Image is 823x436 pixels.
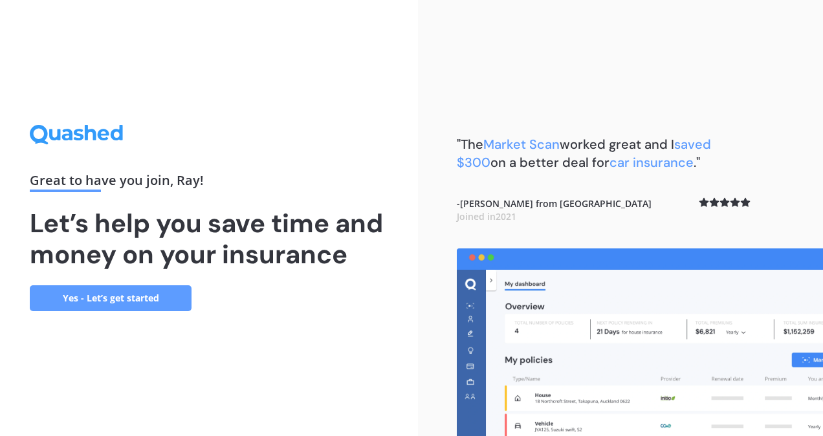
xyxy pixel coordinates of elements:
img: dashboard.webp [457,248,823,436]
span: car insurance [609,154,694,171]
span: Market Scan [483,136,560,153]
span: Joined in 2021 [457,210,516,223]
span: saved $300 [457,136,711,171]
div: Great to have you join , Ray ! [30,174,388,192]
b: "The worked great and I on a better deal for ." [457,136,711,171]
a: Yes - Let’s get started [30,285,192,311]
b: - [PERSON_NAME] from [GEOGRAPHIC_DATA] [457,197,652,223]
h1: Let’s help you save time and money on your insurance [30,208,388,270]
